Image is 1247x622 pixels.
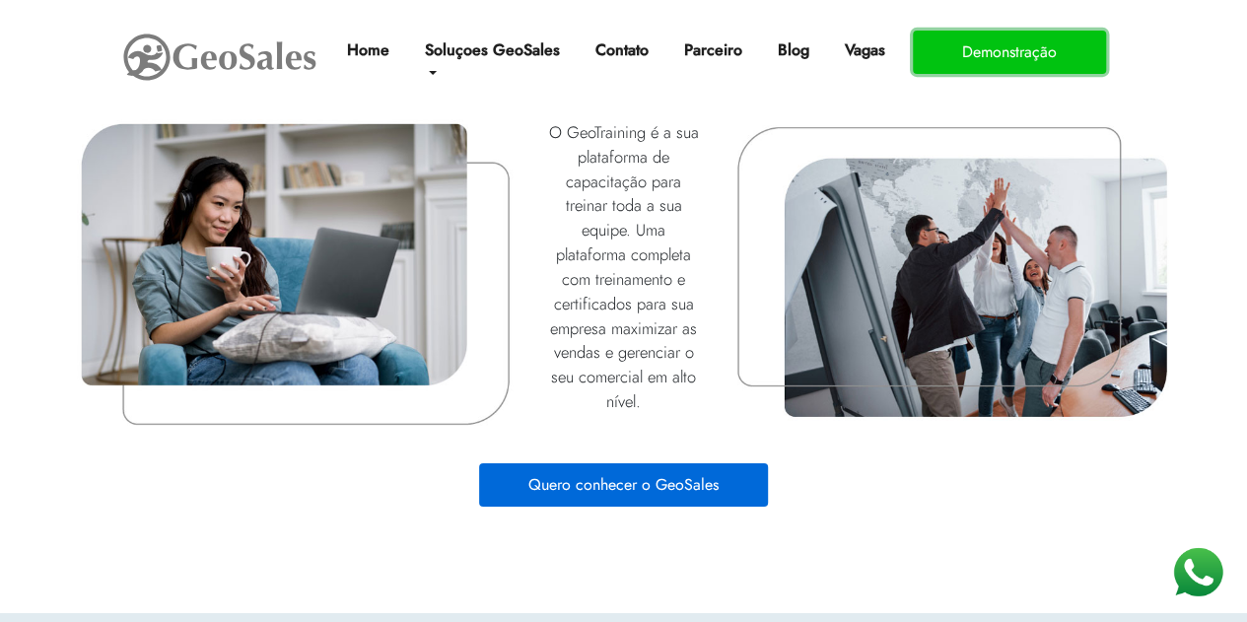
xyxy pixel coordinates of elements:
[338,31,396,70] a: Home
[732,120,1171,426] img: Plataforma GeoSales
[770,31,817,70] a: Blog
[77,114,516,430] img: Plataforma GeoSales
[416,31,567,94] a: Soluçoes GeoSales
[676,31,750,70] a: Parceiro
[121,30,318,85] img: GeoSales
[1168,543,1227,602] img: WhatsApp
[913,31,1106,74] button: Demonstração
[837,31,893,70] a: Vagas
[588,31,657,70] a: Contato
[545,120,703,414] p: O GeoTraining é a sua plataforma de capacitação para treinar toda a sua equipe. Uma plataforma co...
[479,463,768,507] button: Quero conhecer o GeoSales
